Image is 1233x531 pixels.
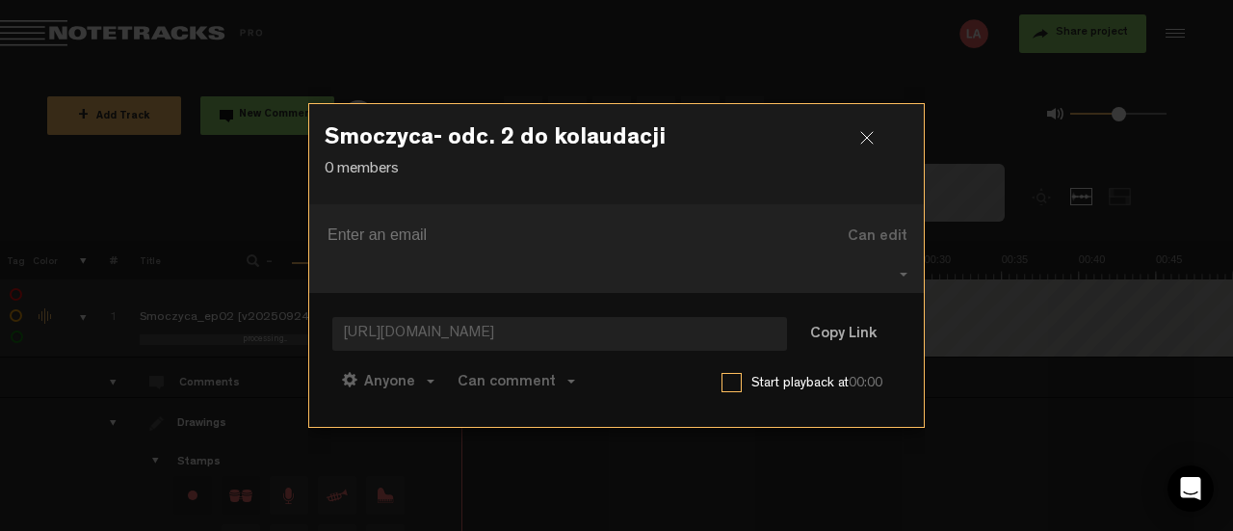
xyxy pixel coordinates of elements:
[849,377,882,390] span: 00:00
[1167,465,1214,512] div: Open Intercom Messenger
[458,375,556,390] span: Can comment
[848,229,907,245] span: Can edit
[332,317,787,351] span: [URL][DOMAIN_NAME]
[751,374,901,393] label: Start playback at
[328,220,784,251] input: Enter an email
[364,375,415,390] span: Anyone
[810,212,927,258] button: Can edit
[332,358,444,404] button: Anyone
[448,358,585,404] button: Can comment
[325,159,908,181] p: 0 members
[325,127,908,158] h3: Smoczyca- odc. 2 do kolaudacji
[791,316,896,355] button: Copy Link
